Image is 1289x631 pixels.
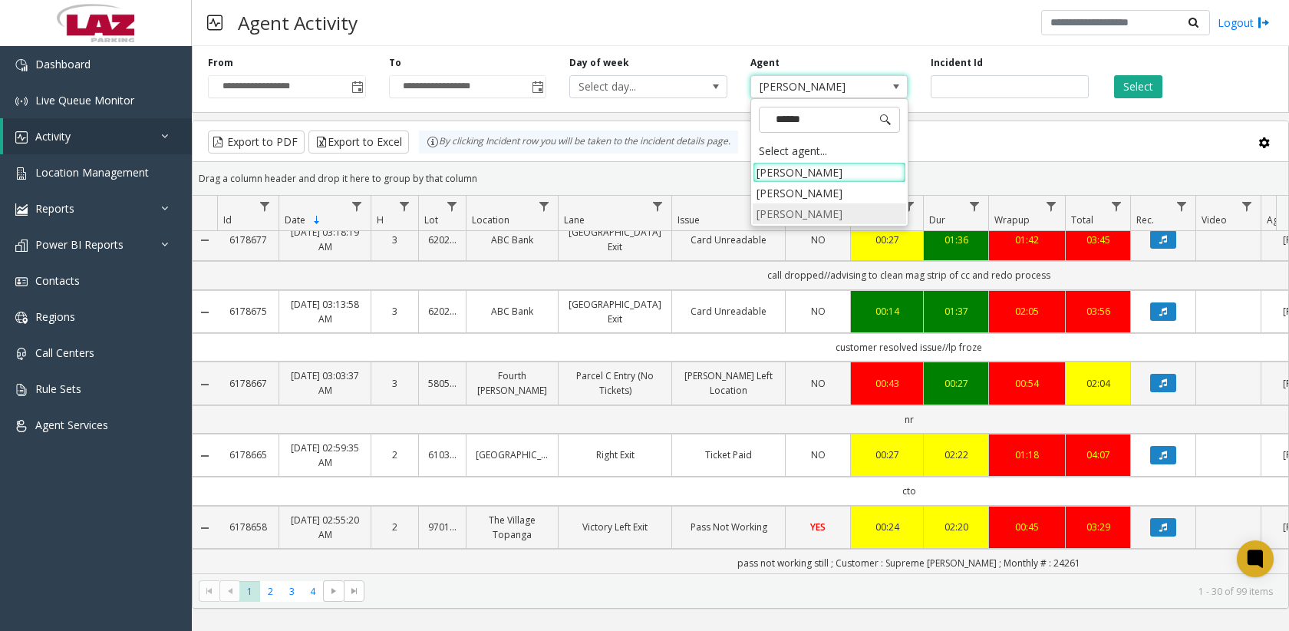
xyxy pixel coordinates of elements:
a: [DATE] 03:18:19 AM [288,225,361,254]
a: 00:45 [998,520,1056,534]
a: 00:27 [860,233,914,247]
a: NO [795,448,841,462]
a: The Village Topanga [476,513,549,542]
a: ABC Bank [476,233,549,247]
kendo-pager-info: 1 - 30 of 99 items [374,585,1273,598]
a: Id Filter Menu [255,196,275,216]
div: 02:22 [933,448,979,462]
a: 580542 [428,376,457,391]
label: Incident Id [931,56,983,70]
span: Go to the next page [328,585,340,597]
a: 620227 [428,304,457,319]
span: Dashboard [35,57,91,71]
span: Rec. [1136,213,1154,226]
a: 02:04 [1075,376,1121,391]
a: [GEOGRAPHIC_DATA] [476,448,549,462]
a: 00:24 [860,520,914,534]
img: 'icon' [15,348,28,360]
a: 00:27 [933,376,979,391]
div: By clicking Incident row you will be taken to the incident details page. [419,130,738,154]
a: 03:29 [1075,520,1121,534]
span: Lot [424,213,438,226]
span: Live Queue Monitor [35,93,134,107]
a: H Filter Menu [394,196,415,216]
a: Rec. Filter Menu [1172,196,1192,216]
a: Parcel C Entry (No Tickets) [568,368,662,398]
div: Drag a column header and drop it here to group by that column [193,165,1288,192]
img: 'icon' [15,167,28,180]
div: 03:56 [1075,304,1121,319]
span: Activity [35,129,71,144]
a: 2 [381,520,409,534]
label: From [208,56,233,70]
a: [DATE] 03:13:58 AM [288,297,361,326]
a: Fourth [PERSON_NAME] [476,368,549,398]
a: 620227 [428,233,457,247]
a: ABC Bank [476,304,549,319]
a: Lot Filter Menu [442,196,463,216]
a: NO [795,376,841,391]
a: 00:43 [860,376,914,391]
img: 'icon' [15,276,28,288]
img: 'icon' [15,240,28,252]
a: Total Filter Menu [1106,196,1127,216]
span: Page 1 [239,581,260,602]
span: Page 3 [282,581,302,602]
a: 04:07 [1075,448,1121,462]
a: 01:42 [998,233,1056,247]
a: Card Unreadable [681,233,776,247]
a: Dur Filter Menu [964,196,985,216]
a: Collapse Details [193,234,217,246]
a: 6178665 [226,448,269,462]
a: 6178658 [226,520,269,534]
div: 00:14 [860,304,914,319]
a: 00:54 [998,376,1056,391]
button: Export to PDF [208,130,305,154]
span: Issue [677,213,700,226]
a: Card Unreadable [681,304,776,319]
span: Lane [564,213,585,226]
a: YES [795,520,841,534]
img: 'icon' [15,384,28,396]
span: Location Management [35,165,149,180]
div: 02:05 [998,304,1056,319]
div: 01:18 [998,448,1056,462]
span: Dur [929,213,945,226]
a: 6178675 [226,304,269,319]
li: [PERSON_NAME] [753,183,906,203]
a: 2 [381,448,409,462]
span: Call Centers [35,345,94,360]
a: NO [795,304,841,319]
a: Activity [3,118,192,154]
a: 00:27 [860,448,914,462]
a: 3 [381,304,409,319]
span: Toggle popup [348,76,365,97]
img: 'icon' [15,203,28,216]
a: 3 [381,376,409,391]
img: 'icon' [15,131,28,144]
a: [DATE] 03:03:37 AM [288,368,361,398]
img: infoIcon.svg [427,136,439,148]
a: 01:37 [933,304,979,319]
span: Go to the last page [348,585,361,597]
a: NO [795,233,841,247]
a: [GEOGRAPHIC_DATA] Exit [568,297,662,326]
a: Queue Filter Menu [899,196,920,216]
label: To [389,56,401,70]
span: Id [223,213,232,226]
span: Toggle popup [529,76,546,97]
a: Collapse Details [193,378,217,391]
a: Pass Not Working [681,520,776,534]
span: H [377,213,384,226]
span: NO [811,448,826,461]
img: 'icon' [15,95,28,107]
div: Select agent... [753,140,906,162]
a: 6178667 [226,376,269,391]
